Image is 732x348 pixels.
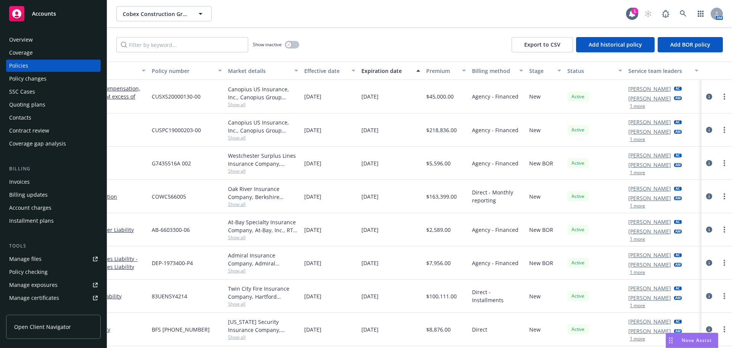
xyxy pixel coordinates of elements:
a: Account charges [6,202,101,214]
a: Coverage [6,47,101,59]
a: circleInformation [705,225,714,234]
a: [PERSON_NAME] [628,151,671,159]
div: Manage exposures [9,279,58,291]
span: Agency - Financed [472,92,518,100]
a: [PERSON_NAME] [628,185,671,193]
a: Policy changes [6,73,101,85]
a: Switch app [693,6,708,21]
span: Active [570,259,586,266]
button: Stage [526,62,564,80]
span: Show all [228,234,298,241]
a: Start snowing [640,6,656,21]
a: Contract review [6,125,101,137]
span: [DATE] [304,259,321,267]
button: Add historical policy [576,37,655,52]
span: Active [570,126,586,133]
a: more [720,125,729,134]
a: [PERSON_NAME] [628,118,671,126]
div: 1 [631,8,638,15]
a: circleInformation [705,92,714,101]
span: $100,111.00 [426,292,457,300]
span: Agency - Financed [472,226,518,234]
a: circleInformation [705,258,714,267]
span: New BOR [529,159,553,167]
button: 1 more [630,104,645,108]
a: [PERSON_NAME] [628,284,671,292]
a: Coverage gap analysis [6,138,101,150]
div: Drag to move [666,333,676,348]
span: Show all [228,168,298,174]
div: Policies [9,60,28,72]
span: Active [570,193,586,200]
a: Contacts [6,112,101,124]
div: Policy checking [9,266,48,278]
a: Manage claims [6,305,101,317]
button: 1 more [630,170,645,175]
span: [DATE] [361,193,379,201]
div: Quoting plans [9,99,45,111]
a: Manage certificates [6,292,101,304]
a: [PERSON_NAME] [628,261,671,269]
span: $218,836.00 [426,126,457,134]
span: $8,876.00 [426,325,451,333]
button: Service team leaders [625,62,701,80]
button: 1 more [630,270,645,275]
a: [PERSON_NAME] [628,294,671,302]
a: more [720,291,729,301]
span: Show inactive [253,41,282,48]
button: Cobex Construction Group [116,6,212,21]
span: Active [570,226,586,233]
div: Billing [6,165,101,173]
span: DEP-1973400-P4 [152,259,193,267]
div: At-Bay Specialty Insurance Company, At-Bay, Inc., RT Specialty Insurance Services, LLC (RSG Speci... [228,218,298,234]
span: $5,596.00 [426,159,451,167]
button: Expiration date [358,62,423,80]
button: Effective date [301,62,358,80]
a: [PERSON_NAME] [628,327,671,335]
a: Search [676,6,691,21]
div: Manage files [9,253,42,265]
a: more [720,258,729,267]
div: [US_STATE] Security Insurance Company, Liberty Mutual [228,318,298,334]
button: 1 more [630,237,645,241]
a: circleInformation [705,325,714,334]
span: [DATE] [304,92,321,100]
span: New BOR [529,226,553,234]
div: Service team leaders [628,67,690,75]
div: SSC Cases [9,86,35,98]
span: [DATE] [361,159,379,167]
button: Billing method [469,62,526,80]
a: Quoting plans [6,99,101,111]
div: Stage [529,67,553,75]
a: Manage exposures [6,279,101,291]
span: Active [570,326,586,333]
span: [DATE] [304,292,321,300]
div: Coverage [9,47,33,59]
span: [DATE] [361,292,379,300]
span: New [529,292,541,300]
a: Invoices [6,176,101,188]
a: SSC Cases [6,86,101,98]
div: Westchester Surplus Lines Insurance Company, Chubb Group, RT Specialty Insurance Services, LLC (R... [228,152,298,168]
span: Add BOR policy [670,41,710,48]
div: Invoices [9,176,30,188]
a: [PERSON_NAME] [628,194,671,202]
a: circleInformation [705,159,714,168]
a: [PERSON_NAME] [628,317,671,325]
span: BFS [PHONE_NUMBER] [152,325,210,333]
span: Export to CSV [524,41,560,48]
input: Filter by keyword... [116,37,248,52]
div: Billing method [472,67,515,75]
button: Nova Assist [666,333,718,348]
div: Expiration date [361,67,412,75]
span: Direct [472,325,487,333]
a: more [720,192,729,201]
span: [DATE] [361,126,379,134]
a: Overview [6,34,101,46]
div: Premium [426,67,457,75]
button: Market details [225,62,301,80]
button: Export to CSV [512,37,573,52]
span: [DATE] [304,325,321,333]
span: 83UENSY4214 [152,292,187,300]
span: New [529,193,541,201]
